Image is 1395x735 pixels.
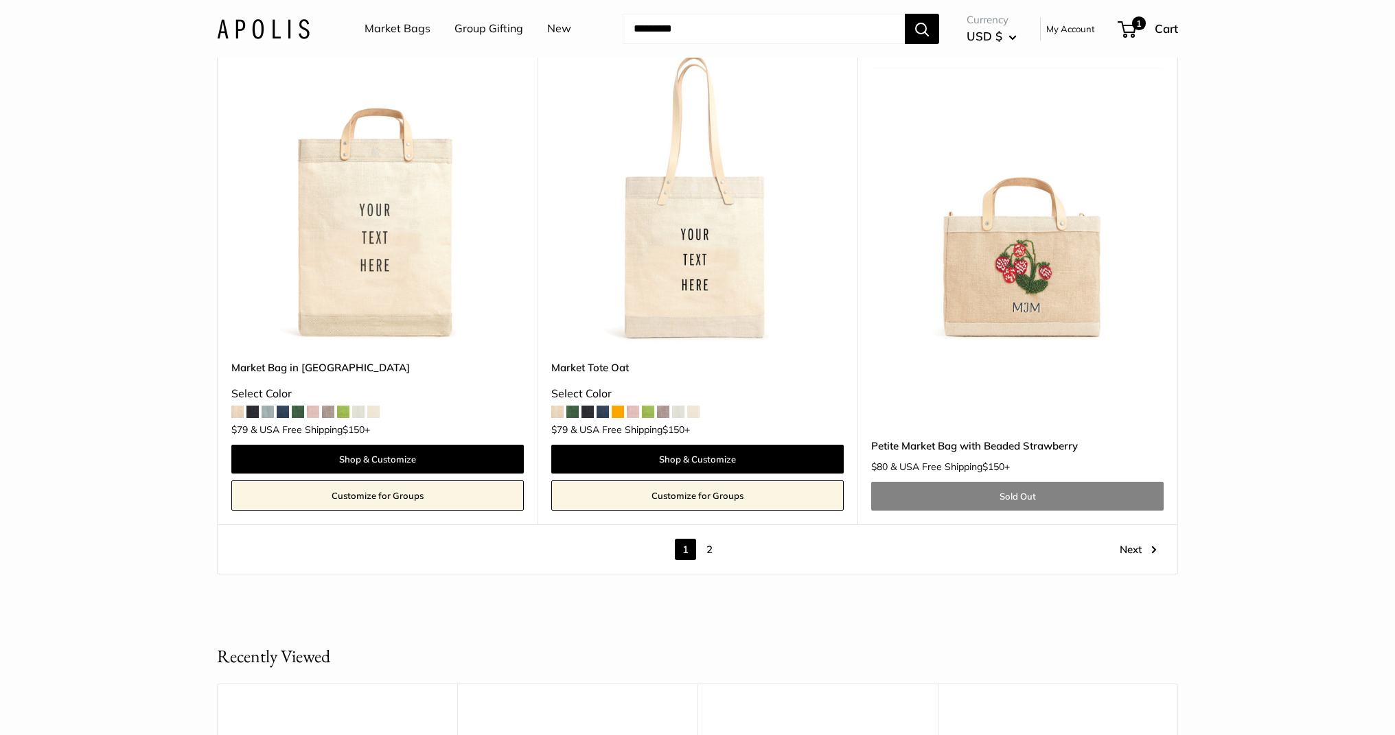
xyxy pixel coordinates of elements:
[551,384,844,404] div: Select Color
[454,19,523,39] a: Group Gifting
[623,14,905,44] input: Search...
[871,482,1164,511] a: Sold Out
[570,425,690,434] span: & USA Free Shipping +
[871,54,1164,346] img: Petite Market Bag with Beaded Strawberry
[1046,21,1095,37] a: My Account
[871,54,1164,346] a: Petite Market Bag with Beaded StrawberryPetite Market Bag with Beaded Strawberry
[231,423,248,436] span: $79
[905,14,939,44] button: Search
[231,54,524,346] a: Market Bag in OatMarket Bag in Oat
[343,423,365,436] span: $150
[551,480,844,511] a: Customize for Groups
[871,460,888,473] span: $80
[231,360,524,375] a: Market Bag in [GEOGRAPHIC_DATA]
[1119,18,1178,40] a: 1 Cart
[675,539,696,560] span: 1
[551,445,844,474] a: Shop & Customize
[231,384,524,404] div: Select Color
[871,438,1164,454] a: Petite Market Bag with Beaded Strawberry
[982,460,1004,473] span: $150
[551,360,844,375] a: Market Tote Oat
[699,539,720,560] a: 2
[231,480,524,511] a: Customize for Groups
[231,445,524,474] a: Shop & Customize
[890,462,1010,471] span: & USA Free Shipping +
[551,423,568,436] span: $79
[967,25,1017,47] button: USD $
[547,19,571,39] a: New
[551,54,844,346] a: Market Tote OatMarket Tote Oat
[1132,16,1146,30] span: 1
[251,425,370,434] span: & USA Free Shipping +
[1155,21,1178,36] span: Cart
[365,19,430,39] a: Market Bags
[217,643,330,670] h2: Recently Viewed
[967,10,1017,30] span: Currency
[551,54,844,346] img: Market Tote Oat
[1120,539,1157,560] a: Next
[662,423,684,436] span: $150
[217,19,310,38] img: Apolis
[231,54,524,346] img: Market Bag in Oat
[967,29,1002,43] span: USD $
